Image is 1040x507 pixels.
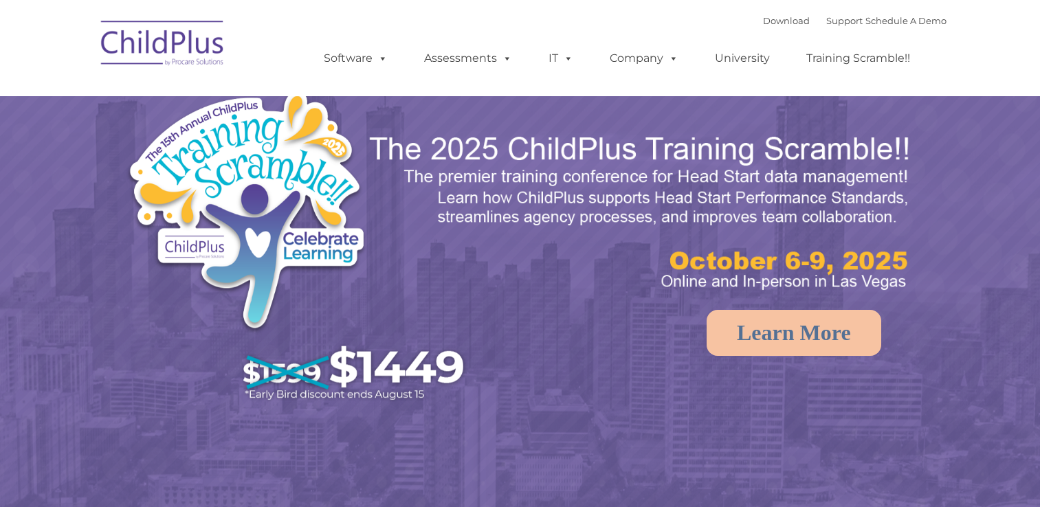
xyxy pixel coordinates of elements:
a: Schedule A Demo [865,15,947,26]
img: ChildPlus by Procare Solutions [94,11,232,80]
a: Assessments [410,45,526,72]
a: University [701,45,784,72]
a: IT [535,45,587,72]
font: | [763,15,947,26]
a: Download [763,15,810,26]
a: Support [826,15,863,26]
a: Company [596,45,692,72]
a: Software [310,45,401,72]
a: Training Scramble!! [793,45,924,72]
a: Learn More [707,310,881,356]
